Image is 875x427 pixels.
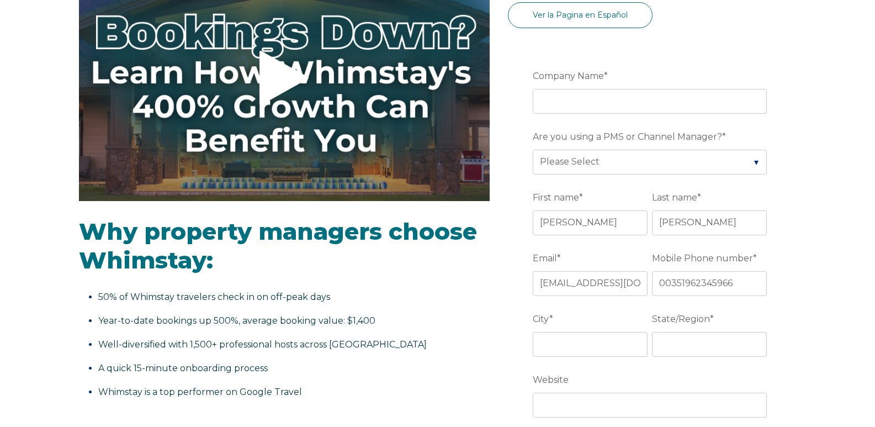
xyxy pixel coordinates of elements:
[533,250,557,267] span: Email
[533,310,549,328] span: City
[98,387,302,397] span: Whimstay is a top performer on Google Travel
[652,250,753,267] span: Mobile Phone number
[98,363,268,373] span: A quick 15-minute onboarding process
[98,339,427,350] span: Well-diversified with 1,500+ professional hosts across [GEOGRAPHIC_DATA]
[79,217,477,275] span: Why property managers choose Whimstay:
[652,310,710,328] span: State/Region
[98,292,330,302] span: 50% of Whimstay travelers check in on off-peak days
[508,2,653,28] a: Ver la Pagina en Español
[533,67,604,85] span: Company Name
[533,189,579,206] span: First name
[98,315,375,326] span: Year-to-date bookings up 500%, average booking value: $1,400
[533,128,722,145] span: Are you using a PMS or Channel Manager?
[533,371,569,388] span: Website
[652,189,697,206] span: Last name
